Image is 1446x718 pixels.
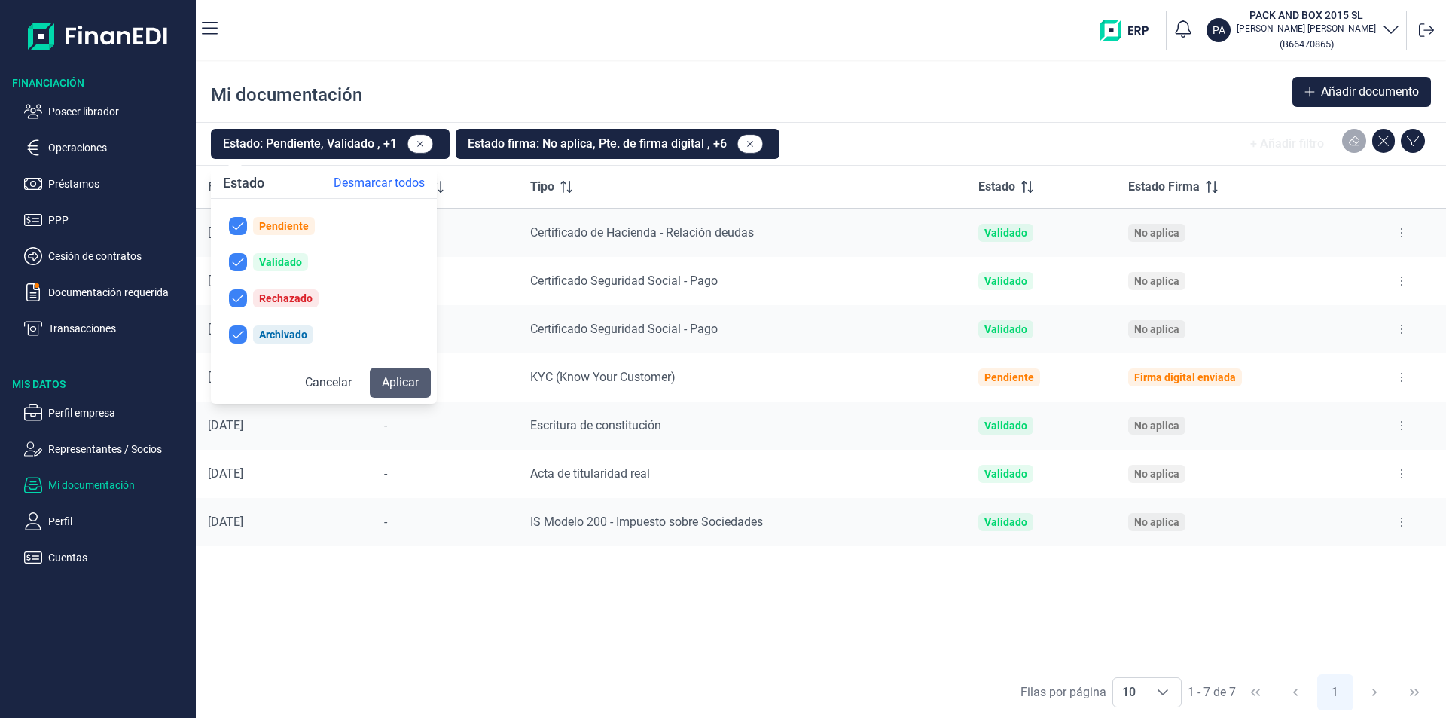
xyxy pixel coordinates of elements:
[259,256,302,268] div: Validado
[24,548,190,567] button: Cuentas
[1100,20,1160,41] img: erp
[211,129,450,159] button: Estado: Pendiente, Validado , +1
[217,319,431,350] button: Archivado
[1020,683,1106,701] div: Filas por página
[984,420,1027,432] div: Validado
[384,466,506,481] div: -
[1213,23,1225,38] p: PA
[24,175,190,193] button: Préstamos
[384,515,506,530] div: -
[24,319,190,338] button: Transacciones
[48,139,190,157] p: Operaciones
[1280,38,1334,50] small: Copiar cif
[530,370,676,384] span: KYC (Know Your Customer)
[1356,674,1393,710] button: Next Page
[1134,516,1179,528] div: No aplica
[384,418,506,433] div: -
[530,273,718,288] span: Certificado Seguridad Social - Pago
[24,476,190,494] button: Mi documentación
[1317,674,1353,710] button: Page 1
[208,322,360,337] div: [DATE]
[1237,8,1376,23] h3: PACK AND BOX 2015 SL
[24,404,190,422] button: Perfil empresa
[208,466,360,481] div: [DATE]
[984,468,1027,480] div: Validado
[984,516,1027,528] div: Validado
[48,319,190,338] p: Transacciones
[259,292,313,304] div: Rechazado
[530,466,650,481] span: Acta de titularidad real
[1237,674,1274,710] button: First Page
[384,370,506,385] div: -
[259,220,309,232] div: Pendiente
[24,247,190,265] button: Cesión de contratos
[48,476,190,494] p: Mi documentación
[984,371,1034,383] div: Pendiente
[1134,468,1179,480] div: No aplica
[48,247,190,265] p: Cesión de contratos
[293,368,364,398] button: Cancelar
[211,168,276,198] div: Estado
[24,440,190,458] button: Representantes / Socios
[24,283,190,301] button: Documentación requerida
[984,227,1027,239] div: Validado
[217,283,431,313] button: Rechazado
[1113,678,1145,707] span: 10
[1134,227,1179,239] div: No aplica
[24,211,190,229] button: PPP
[384,273,506,289] div: -
[1145,678,1181,707] div: Choose
[48,512,190,530] p: Perfil
[208,418,360,433] div: [DATE]
[1277,674,1313,710] button: Previous Page
[322,168,437,198] button: Desmarcar todos
[208,515,360,530] div: [DATE]
[48,102,190,121] p: Poseer librador
[384,322,506,337] div: -
[48,440,190,458] p: Representantes / Socios
[530,225,754,240] span: Certificado de Hacienda - Relación deudas
[1321,83,1419,101] span: Añadir documento
[208,370,360,385] div: [DATE]
[24,139,190,157] button: Operaciones
[1134,323,1179,335] div: No aplica
[984,275,1027,287] div: Validado
[1128,178,1200,196] span: Estado Firma
[208,225,360,240] div: [DATE]
[1292,77,1431,107] button: Añadir documento
[1134,371,1236,383] div: Firma digital enviada
[370,368,431,398] button: Aplicar
[211,83,362,107] div: Mi documentación
[24,512,190,530] button: Perfil
[1237,23,1376,35] p: [PERSON_NAME] [PERSON_NAME]
[48,211,190,229] p: PPP
[48,404,190,422] p: Perfil empresa
[1207,8,1400,53] button: PAPACK AND BOX 2015 SL[PERSON_NAME] [PERSON_NAME](B66470865)
[217,211,431,241] button: Pendiente
[530,178,554,196] span: Tipo
[208,273,360,289] div: [DATE]
[1134,275,1179,287] div: No aplica
[456,129,779,159] button: Estado firma: No aplica, Pte. de firma digital , +6
[48,548,190,567] p: Cuentas
[384,225,506,240] div: -
[48,175,190,193] p: Préstamos
[24,102,190,121] button: Poseer librador
[1396,674,1432,710] button: Last Page
[530,515,763,529] span: IS Modelo 200 - Impuesto sobre Sociedades
[530,322,718,336] span: Certificado Seguridad Social - Pago
[211,168,437,404] div: EstadoDesmarcar todosPendienteValidadoRechazadoArchivadoCancelarAplicar
[334,174,425,192] span: Desmarcar todos
[48,283,190,301] p: Documentación requerida
[530,418,661,432] span: Escritura de constitución
[984,323,1027,335] div: Validado
[28,12,169,60] img: Logo de aplicación
[1134,420,1179,432] div: No aplica
[217,247,431,277] button: Validado
[208,178,267,196] span: F. creación
[259,328,307,341] div: Archivado
[1188,686,1236,698] span: 1 - 7 de 7
[978,178,1015,196] span: Estado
